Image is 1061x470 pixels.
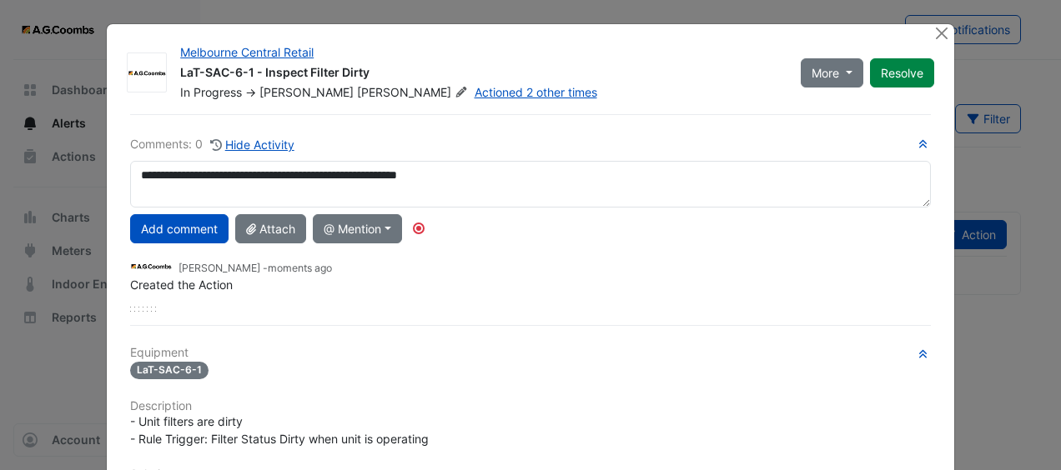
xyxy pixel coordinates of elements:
button: @ Mention [313,214,402,243]
button: Resolve [870,58,934,87]
button: Close [933,24,951,42]
button: Attach [235,214,306,243]
span: [PERSON_NAME] [259,85,354,99]
img: AG Coombs [130,257,172,276]
span: 2025-09-05 11:39:56 [268,262,332,274]
a: Melbourne Central Retail [180,45,314,59]
div: Comments: 0 [130,135,295,154]
span: [PERSON_NAME] [357,84,470,101]
img: AG Coombs [128,65,166,82]
a: Actioned 2 other times [475,85,597,99]
button: Hide Activity [209,135,295,154]
span: In Progress [180,85,242,99]
h6: Equipment [130,346,931,360]
small: [PERSON_NAME] - [179,261,332,276]
div: LaT-SAC-6-1 - Inspect Filter Dirty [180,64,781,84]
div: Tooltip anchor [411,221,426,236]
span: LaT-SAC-6-1 [130,362,209,379]
span: Created the Action [130,277,233,292]
button: More [801,58,863,87]
span: -> [245,85,256,99]
button: Add comment [130,214,229,243]
h6: Description [130,399,931,413]
span: - Unit filters are dirty - Rule Trigger: Filter Status Dirty when unit is operating [130,414,429,446]
span: More [812,64,839,82]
